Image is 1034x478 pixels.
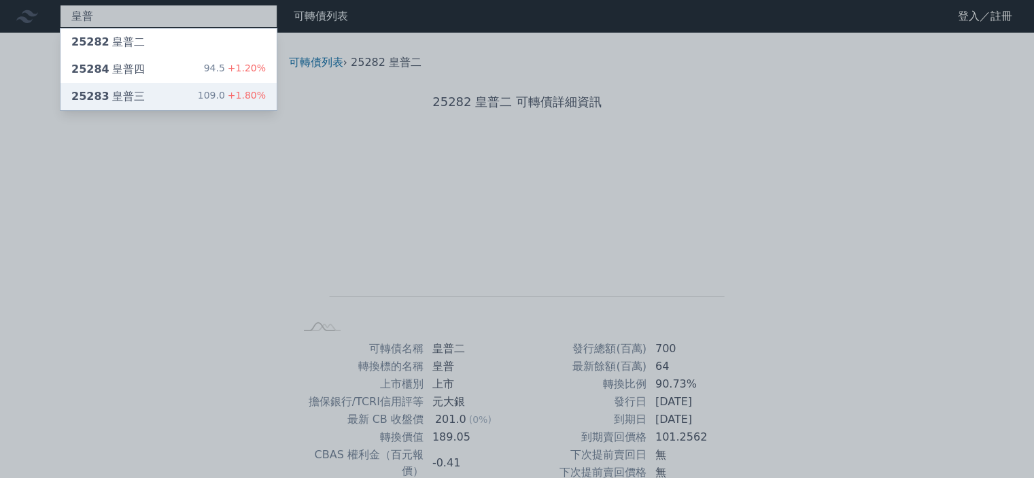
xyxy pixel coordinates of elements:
div: 皇普二 [71,34,145,50]
span: +1.80% [225,90,266,101]
a: 25284皇普四 94.5+1.20% [61,56,277,83]
a: 25282皇普二 [61,29,277,56]
div: 皇普四 [71,61,145,78]
div: 皇普三 [71,88,145,105]
span: +1.20% [225,63,266,73]
span: 25284 [71,63,109,75]
div: 109.0 [198,88,266,105]
span: 25282 [71,35,109,48]
span: 25283 [71,90,109,103]
a: 25283皇普三 109.0+1.80% [61,83,277,110]
div: 94.5 [204,61,266,78]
